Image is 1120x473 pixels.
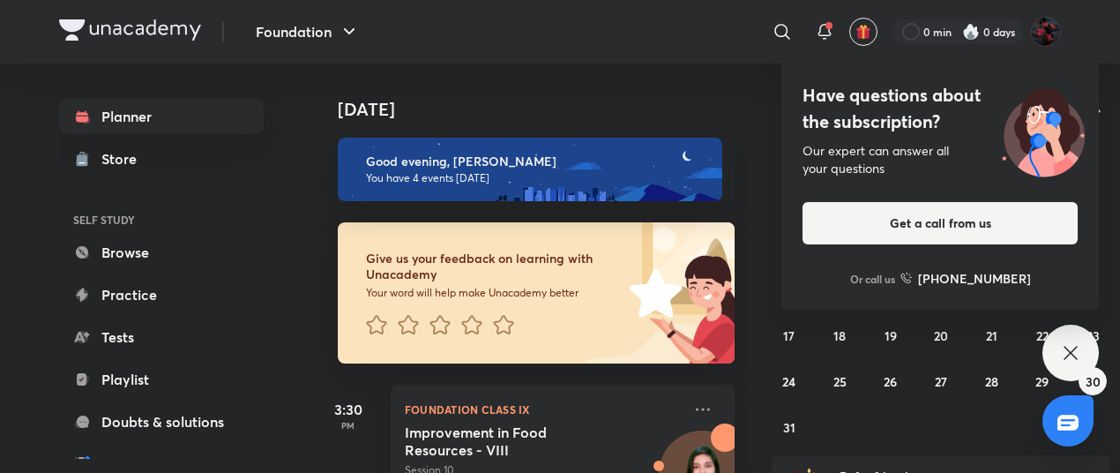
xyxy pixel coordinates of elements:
a: Planner [59,99,264,134]
button: August 19, 2025 [877,321,905,349]
div: Our expert can answer all your questions [803,142,1078,177]
button: avatar [849,18,877,46]
abbr: August 19, 2025 [885,327,897,344]
img: Ananya [1031,17,1061,47]
abbr: August 18, 2025 [833,327,846,344]
abbr: August 29, 2025 [1035,373,1049,390]
abbr: August 27, 2025 [935,373,947,390]
button: August 24, 2025 [775,367,803,395]
h6: Give us your feedback on learning with Unacademy [366,251,623,282]
abbr: August 28, 2025 [985,373,998,390]
abbr: August 25, 2025 [833,373,847,390]
button: August 31, 2025 [775,413,803,441]
abbr: August 17, 2025 [783,327,795,344]
h6: Good evening, [PERSON_NAME] [366,154,706,169]
p: Or call us [850,271,895,287]
abbr: August 22, 2025 [1036,327,1049,344]
a: Browse [59,235,264,270]
img: evening [338,138,722,201]
button: August 18, 2025 [825,321,854,349]
p: You have 4 events [DATE] [366,171,706,185]
abbr: August 26, 2025 [884,373,897,390]
button: August 20, 2025 [927,321,955,349]
h5: Improvement in Food Resources - VIII [405,424,624,459]
h6: [PHONE_NUMBER] [918,269,1031,288]
button: Get a call from us [803,202,1078,244]
button: August 17, 2025 [775,321,803,349]
h4: [DATE] [338,99,752,120]
p: Foundation Class IX [405,399,682,420]
img: ttu_illustration_new.svg [988,82,1099,177]
a: [PHONE_NUMBER] [900,269,1031,288]
h6: SELF STUDY [59,205,264,235]
abbr: August 21, 2025 [986,327,997,344]
a: Doubts & solutions [59,404,264,439]
a: Practice [59,277,264,312]
h4: Have questions about the subscription? [803,82,1078,135]
abbr: August 31, 2025 [783,419,795,436]
h5: 3:30 [313,399,384,420]
button: August 25, 2025 [825,367,854,395]
abbr: August 20, 2025 [934,327,948,344]
p: PM [313,420,384,431]
abbr: August 30, 2025 [1086,373,1101,390]
button: August 30, 2025 [1079,367,1107,395]
img: feedback_image [570,222,735,364]
button: Foundation [245,14,370,49]
button: August 23, 2025 [1079,321,1107,349]
a: Tests [59,319,264,355]
abbr: August 24, 2025 [782,373,795,390]
button: August 28, 2025 [977,367,1005,395]
img: Company Logo [59,19,201,41]
button: August 3, 2025 [775,229,803,258]
button: August 10, 2025 [775,275,803,304]
button: August 22, 2025 [1028,321,1057,349]
abbr: August 23, 2025 [1086,327,1100,344]
button: August 26, 2025 [877,367,905,395]
a: Company Logo [59,19,201,45]
div: Store [101,148,147,169]
img: avatar [855,24,871,40]
a: Store [59,141,264,176]
p: Your word will help make Unacademy better [366,286,623,300]
a: Playlist [59,362,264,397]
button: August 21, 2025 [977,321,1005,349]
button: August 27, 2025 [927,367,955,395]
button: August 29, 2025 [1028,367,1057,395]
img: streak [962,23,980,41]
